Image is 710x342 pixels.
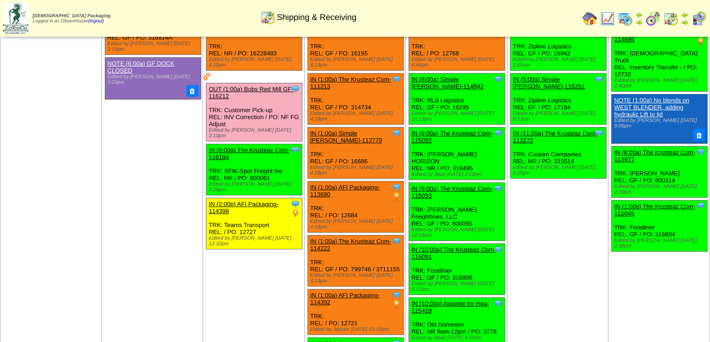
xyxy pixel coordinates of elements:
div: TRK: Zipline Logistics REL: GF / PO: 17184 [510,74,606,125]
img: Tooltip [291,199,300,208]
img: line_graph.gif [600,11,615,26]
div: Edited by [PERSON_NAME] [DATE] 8:13pm [513,111,606,122]
img: calendarprod.gif [618,11,633,26]
div: Edited by [PERSON_NAME] [DATE] 5:28pm [209,181,302,193]
div: Edited by [PERSON_NAME] [DATE] 12:16pm [411,227,505,238]
a: IN (11:00a) The Krusteaz Com-113272 [513,130,597,144]
img: arrowleft.gif [681,11,689,19]
div: Edited by [PERSON_NAME] [DATE] 12:32pm [209,235,302,247]
a: IN (10:00a) Appetite for Hea-115418 [411,300,489,314]
a: IN (2:00p) AFI Packaging-114398 [209,201,279,215]
img: calendarblend.gif [646,11,661,26]
div: TRK: REL: / PO: 12721 [307,289,403,335]
div: TRK: Custom Companies REL: NR / PO: 315514 [510,127,606,179]
img: Customer has been contacted and delivery has been arranged [204,73,211,80]
div: Edited by [PERSON_NAME] [DATE] 2:40pm [614,78,707,89]
a: IN (1:00a) AFI Packaging-114392 [310,292,380,306]
img: PO [392,192,401,201]
div: TRK: [DEMOGRAPHIC_DATA] Truck REL: Inventory Transfer - / PO: 12732 [612,27,708,92]
a: IN (8:00a) The Krusteaz Com-115977 [614,149,695,163]
img: Tooltip [493,128,503,138]
a: IN (8:00a) Simple [PERSON_NAME]-114842 [411,76,484,90]
div: TRK: REL: GF / PO: 799746 / 3711155 [307,235,403,287]
a: IN (1:00a) The Krusteaz Com-114222 [310,238,391,252]
img: Tooltip [493,299,503,308]
button: Delete Note [186,85,198,97]
div: TRK: [PERSON_NAME] Freightlines, LLC REL: GF / PO: 800055 [409,183,505,241]
img: Tooltip [392,74,401,84]
div: Edited by [PERSON_NAME] [DATE] 4:10pm [209,57,302,68]
img: Tooltip [392,290,401,300]
img: Tooltip [392,182,401,192]
div: TRK: SFIK-Spot Freight Inc REL: NR / PO: 800061 [206,144,302,195]
div: TRK: RLS Logistics REL: GF / PO: 16295 [409,74,505,125]
div: Edited by [PERSON_NAME] [DATE] 4:18pm [310,219,403,230]
div: Edited by [PERSON_NAME] [DATE] 12:13pm [411,111,505,122]
div: TRK: REL: / PO: 12768 [409,20,505,71]
div: TRK: REL: GF / PO: 16195 [307,20,403,71]
div: Edited by [PERSON_NAME] [DATE] 4:18pm [310,165,403,176]
div: TRK: REL: GF / PO: 314734 [307,74,403,125]
img: Tooltip [696,147,705,156]
div: Edited by Bpali [DATE] 8:10pm [411,172,505,177]
div: Edited by [PERSON_NAME] [DATE] 5:17pm [411,281,505,292]
img: Tooltip [493,74,503,84]
a: IN (9:00a) Simple [PERSON_NAME]-116251 [513,76,585,90]
img: PO [392,300,401,309]
div: Edited by [PERSON_NAME] [DATE] 2:39pm [614,184,707,195]
a: IN (1:00a) AFI Packaging-113690 [310,184,380,198]
div: Edited by [PERSON_NAME] [DATE] 4:18pm [310,273,403,284]
a: OUT (1:00a) Bobs Red Mill GF-116212 [209,86,294,100]
img: arrowright.gif [635,19,643,26]
img: Tooltip [291,84,300,94]
img: arrowright.gif [681,19,689,26]
a: IN (9:00a) The Krusteaz Com-115092 [411,130,492,144]
img: PO [291,208,300,218]
div: TRK: Foodliner REL: GF / PO: 316806 [409,244,505,295]
a: IN (10:00a) The Krusteaz Com-115091 [411,246,496,260]
a: IN (9:00a) The Krusteaz Com-116184 [209,147,290,161]
a: IN (1:00a) The Krusteaz Com-111213 [310,76,391,90]
img: calendarinout.gif [663,11,678,26]
img: Tooltip [291,145,300,154]
a: (logout) [89,19,104,24]
img: Tooltip [392,236,401,246]
div: Edited by Jdexter [DATE] 10:15pm [310,327,403,332]
img: Tooltip [392,128,401,138]
a: IN (1:00a) Simple [PERSON_NAME]-112779 [310,130,382,144]
a: NOTE (1:00a) No blends on WEST BLENDER, adding hydraulic Lift to lid [614,97,689,118]
div: TRK: REL: GF / PO: 16686 [307,127,403,179]
div: Edited by [PERSON_NAME] [DATE] 3:10pm [209,127,302,139]
div: TRK: Teams Transport REL: / PO: 12727 [206,198,302,249]
img: Tooltip [594,74,604,84]
a: IN (9:00a) The Krusteaz Com-115093 [411,185,492,199]
div: Edited by [PERSON_NAME] [DATE] 4:13pm [310,57,403,68]
div: TRK: Zipline Logistics REL: GF / PO: 16942 [510,20,606,71]
img: Tooltip [493,184,503,193]
div: TRK: Customer Pick-up REL: INV Correction / PO: NF FG Adjust [206,83,302,141]
div: Edited by [PERSON_NAME] [DATE] 3:23pm [108,74,197,85]
img: Tooltip [696,201,705,210]
div: TRK: REL: NR / PO: 16228483 [206,20,302,71]
div: TRK: Foodliner REL: GF / PO: 316804 [612,200,708,251]
div: Edited by [PERSON_NAME] [DATE] 4:18pm [310,111,403,122]
a: NOTE (6:00a) GF DOCK CLOSED [108,60,175,74]
div: Edited by [PERSON_NAME] [DATE] 5:20pm [513,165,606,176]
img: arrowleft.gif [635,11,643,19]
div: Edited by [PERSON_NAME] [DATE] 2:55pm [513,57,606,68]
span: Logged in as Gfwarehouse [33,13,110,24]
div: Edited by [PERSON_NAME] [DATE] 2:38pm [614,238,707,249]
img: home.gif [582,11,597,26]
img: Tooltip [493,245,503,254]
div: TRK: REL: / PO: 12684 [307,181,403,233]
div: TRK: [PERSON_NAME] HORIZON REL: NR / PO: 318495 [409,127,505,180]
span: [DEMOGRAPHIC_DATA] Packaging [33,13,110,19]
div: TRK: [PERSON_NAME] REL: GF / PO: 800314 [612,146,708,197]
div: Edited by Bpali [DATE] 9:52pm [411,335,505,341]
div: Edited by [PERSON_NAME] [DATE] 3:10pm [108,41,201,52]
a: IN (1:00p) The Krusteaz Com-115045 [614,203,695,217]
img: calendarcustomer.gif [691,11,706,26]
img: PO [696,37,705,46]
img: calendarinout.gif [260,10,275,25]
img: Tooltip [594,128,604,138]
